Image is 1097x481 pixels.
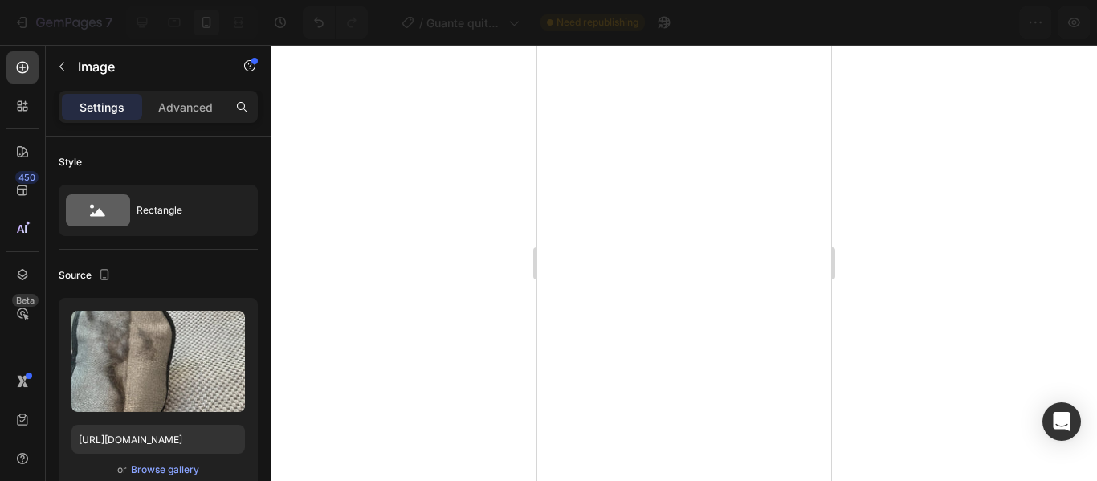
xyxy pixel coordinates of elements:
button: 7 [6,6,120,39]
p: Advanced [158,99,213,116]
div: Undo/Redo [303,6,368,39]
button: Browse gallery [130,462,200,478]
span: 1 product assigned [784,14,888,31]
img: preview-image [71,311,245,412]
span: Need republishing [557,15,638,30]
p: Image [78,57,214,76]
div: Style [59,155,82,169]
div: Rectangle [137,192,234,229]
iframe: Design area [537,45,831,481]
div: Browse gallery [131,463,199,477]
button: Publish [990,6,1058,39]
p: 7 [105,13,112,32]
span: / [419,14,423,31]
div: Beta [12,294,39,307]
div: Publish [1004,14,1044,31]
button: Save [931,6,984,39]
button: 1 product assigned [770,6,924,39]
span: Save [944,16,971,30]
div: Open Intercom Messenger [1042,402,1081,441]
span: Guante quita pelusa [426,14,502,31]
input: https://example.com/image.jpg [71,425,245,454]
p: Settings [80,99,124,116]
div: 450 [15,171,39,184]
span: or [117,460,127,479]
div: Source [59,265,114,287]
